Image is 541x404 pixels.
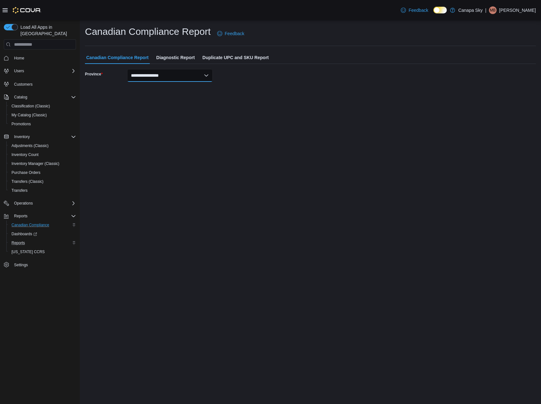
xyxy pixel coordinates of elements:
[11,170,41,175] span: Purchase Orders
[6,168,79,177] button: Purchase Orders
[6,111,79,120] button: My Catalog (Classic)
[6,120,79,128] button: Promotions
[1,53,79,63] button: Home
[215,27,247,40] a: Feedback
[11,231,37,237] span: Dashboards
[13,7,41,13] img: Cova
[1,260,79,269] button: Settings
[14,68,24,74] span: Users
[9,248,76,256] span: Washington CCRS
[9,142,51,150] a: Adjustments (Classic)
[156,51,195,64] span: Diagnostic Report
[485,6,486,14] p: |
[1,66,79,75] button: Users
[408,7,428,13] span: Feedback
[11,261,76,269] span: Settings
[1,199,79,208] button: Operations
[9,120,76,128] span: Promotions
[9,230,76,238] span: Dashboards
[11,212,30,220] button: Reports
[11,222,49,228] span: Canadian Compliance
[14,201,33,206] span: Operations
[9,151,76,159] span: Inventory Count
[11,133,32,141] button: Inventory
[9,178,46,185] a: Transfers (Classic)
[11,93,76,101] span: Catalog
[6,221,79,229] button: Canadian Compliance
[11,54,76,62] span: Home
[14,56,24,61] span: Home
[85,25,211,38] h1: Canadian Compliance Report
[11,93,30,101] button: Catalog
[9,187,30,194] a: Transfers
[6,229,79,238] a: Dashboards
[6,238,79,247] button: Reports
[14,134,30,139] span: Inventory
[9,230,40,238] a: Dashboards
[11,81,35,88] a: Customers
[1,93,79,102] button: Catalog
[14,82,33,87] span: Customers
[11,161,59,166] span: Inventory Manager (Classic)
[11,133,76,141] span: Inventory
[11,54,27,62] a: Home
[14,95,27,100] span: Catalog
[11,143,49,148] span: Adjustments (Classic)
[9,111,50,119] a: My Catalog (Classic)
[9,160,76,167] span: Inventory Manager (Classic)
[18,24,76,37] span: Load All Apps in [GEOGRAPHIC_DATA]
[6,247,79,256] button: [US_STATE] CCRS
[11,212,76,220] span: Reports
[9,187,76,194] span: Transfers
[11,179,43,184] span: Transfers (Classic)
[6,141,79,150] button: Adjustments (Classic)
[1,132,79,141] button: Inventory
[398,4,431,17] a: Feedback
[11,199,35,207] button: Operations
[9,178,76,185] span: Transfers (Classic)
[202,51,269,64] span: Duplicate UPC and SKU Report
[9,169,76,176] span: Purchase Orders
[1,79,79,89] button: Customers
[6,186,79,195] button: Transfers
[11,113,47,118] span: My Catalog (Classic)
[11,240,25,245] span: Reports
[4,51,76,286] nav: Complex example
[9,221,52,229] a: Canadian Compliance
[1,212,79,221] button: Reports
[9,142,76,150] span: Adjustments (Classic)
[11,121,31,127] span: Promotions
[11,67,76,75] span: Users
[9,111,76,119] span: My Catalog (Classic)
[9,239,76,247] span: Reports
[11,104,50,109] span: Classification (Classic)
[9,169,43,176] a: Purchase Orders
[11,249,45,254] span: [US_STATE] CCRS
[9,221,76,229] span: Canadian Compliance
[85,72,103,77] label: Province
[86,51,149,64] span: Canadian Compliance Report
[458,6,483,14] p: Canapa Sky
[9,120,34,128] a: Promotions
[11,152,39,157] span: Inventory Count
[499,6,536,14] p: [PERSON_NAME]
[9,102,76,110] span: Classification (Classic)
[489,6,497,14] div: Michael Barcellona
[11,261,30,269] a: Settings
[433,7,447,13] input: Dark Mode
[11,80,76,88] span: Customers
[9,151,41,159] a: Inventory Count
[6,102,79,111] button: Classification (Classic)
[6,159,79,168] button: Inventory Manager (Classic)
[9,102,53,110] a: Classification (Classic)
[14,262,28,268] span: Settings
[225,30,244,37] span: Feedback
[9,239,27,247] a: Reports
[14,214,27,219] span: Reports
[9,160,62,167] a: Inventory Manager (Classic)
[9,248,47,256] a: [US_STATE] CCRS
[6,177,79,186] button: Transfers (Classic)
[6,150,79,159] button: Inventory Count
[11,67,27,75] button: Users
